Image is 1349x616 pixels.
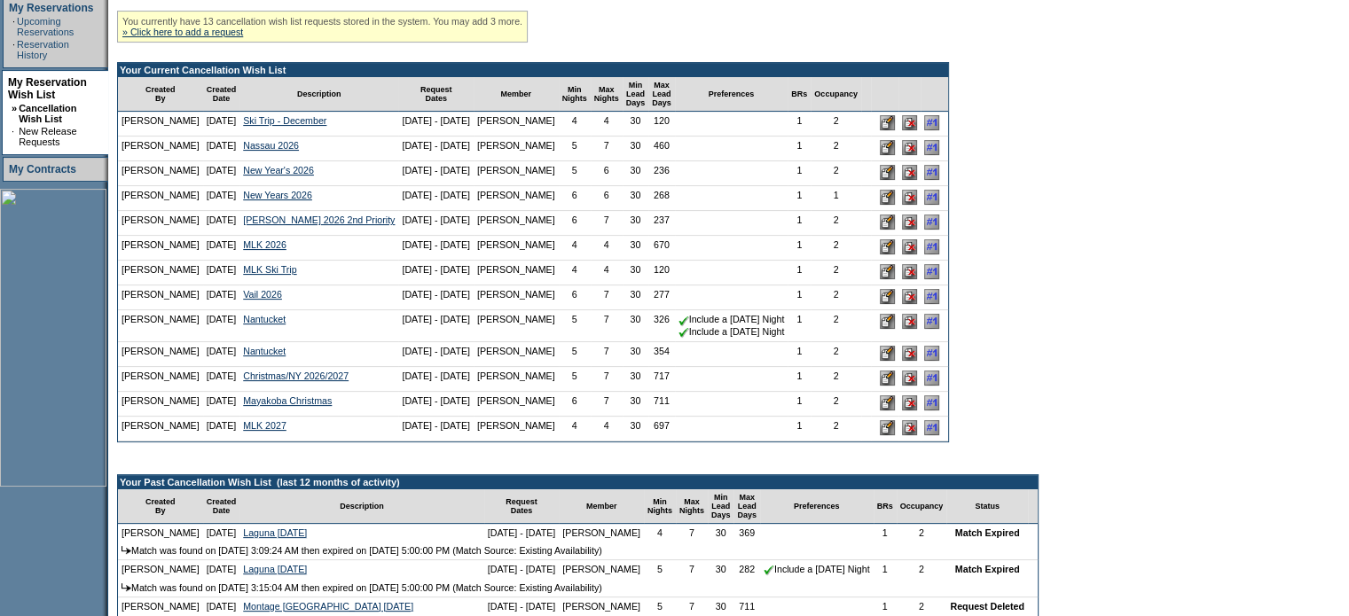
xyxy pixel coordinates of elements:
td: 7 [591,211,623,236]
a: Laguna [DATE] [243,564,307,574]
input: Delete this Request [902,370,917,386]
img: arrow.gif [122,583,131,591]
input: Adjust this request's line position to #1 [924,140,939,155]
nobr: [DATE] - [DATE] [402,314,470,324]
a: MLK Ski Trip [243,264,296,275]
td: 2 [811,136,861,161]
td: 2 [897,560,947,579]
td: 6 [559,186,591,211]
td: [PERSON_NAME] [474,367,559,392]
input: Edit this Request [880,289,895,304]
td: [PERSON_NAME] [118,136,203,161]
td: 7 [591,310,623,341]
td: Max Nights [676,489,708,524]
td: 30 [708,560,734,579]
a: MLK 2027 [243,420,286,431]
td: 2 [811,285,861,310]
td: 30 [623,112,649,136]
nobr: [DATE] - [DATE] [402,239,470,250]
nobr: [DATE] - [DATE] [488,564,556,574]
td: [PERSON_NAME] [118,367,203,392]
td: 6 [591,161,623,186]
td: [PERSON_NAME] [118,211,203,236]
input: Adjust this request's line position to #1 [924,370,939,386]
td: 1 [788,342,811,367]
td: · [12,126,17,147]
nobr: [DATE] - [DATE] [402,264,470,275]
input: Adjust this request's line position to #1 [924,420,939,435]
input: Edit this Request [880,140,895,155]
td: Max Lead Days [733,489,760,524]
input: Edit this Request [880,264,895,279]
td: 5 [559,342,591,367]
a: Christmas/NY 2026/2027 [243,370,349,381]
td: [PERSON_NAME] [474,211,559,236]
td: 7 [591,367,623,392]
td: [PERSON_NAME] [474,342,559,367]
input: Adjust this request's line position to #1 [924,289,939,304]
td: 4 [644,524,676,542]
td: 326 [648,310,675,341]
td: 5 [559,161,591,186]
td: 5 [559,310,591,341]
td: [DATE] [203,310,240,341]
td: [DATE] [203,211,240,236]
input: Delete this Request [902,314,917,329]
td: 30 [708,524,734,542]
td: 1 [874,560,897,579]
input: Edit this Request [880,314,895,329]
td: [PERSON_NAME] [118,342,203,367]
td: [PERSON_NAME] [118,285,203,310]
td: [DATE] [203,236,240,261]
input: Delete this Request [902,190,917,205]
input: Delete this Request [902,214,917,230]
td: 237 [648,211,675,236]
td: Your Past Cancellation Wish List (last 12 months of activity) [118,475,1038,489]
td: [DATE] [203,597,240,615]
td: [PERSON_NAME] [118,417,203,441]
td: [PERSON_NAME] [118,186,203,211]
td: 4 [559,236,591,261]
td: 5 [644,597,676,615]
td: 30 [623,367,649,392]
td: [DATE] [203,367,240,392]
td: 2 [811,236,861,261]
input: Adjust this request's line position to #1 [924,395,939,410]
nobr: [DATE] - [DATE] [402,214,470,225]
a: Reservation History [17,39,69,60]
td: 4 [591,112,623,136]
nobr: Include a [DATE] Night [678,314,785,324]
td: [PERSON_NAME] [474,310,559,341]
td: 4 [591,417,623,441]
td: Your Current Cancellation Wish List [118,63,948,77]
td: 670 [648,236,675,261]
nobr: [DATE] - [DATE] [402,420,470,431]
td: [DATE] [203,560,240,579]
td: 7 [591,136,623,161]
td: 1 [788,285,811,310]
input: Delete this Request [902,420,917,435]
td: Preferences [760,489,874,524]
td: 30 [623,285,649,310]
input: Edit this Request [880,346,895,361]
a: My Contracts [9,163,76,175]
td: 30 [623,417,649,441]
nobr: [DATE] - [DATE] [488,601,556,612]
td: Created By [118,489,203,524]
td: [DATE] [203,342,240,367]
input: Edit this Request [880,395,895,410]
td: 2 [811,310,861,341]
td: 1 [874,524,897,542]
a: » Click here to add a request [122,27,243,37]
td: 30 [623,161,649,186]
nobr: [DATE] - [DATE] [402,395,470,406]
td: Status [946,489,1028,524]
a: Mayakoba Christmas [243,395,332,406]
a: New Release Requests [19,126,76,147]
td: [PERSON_NAME] [474,417,559,441]
td: Description [239,489,483,524]
a: New Years 2026 [243,190,312,200]
td: 282 [733,560,760,579]
input: Edit this Request [880,165,895,180]
nobr: Request Deleted [950,601,1024,612]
